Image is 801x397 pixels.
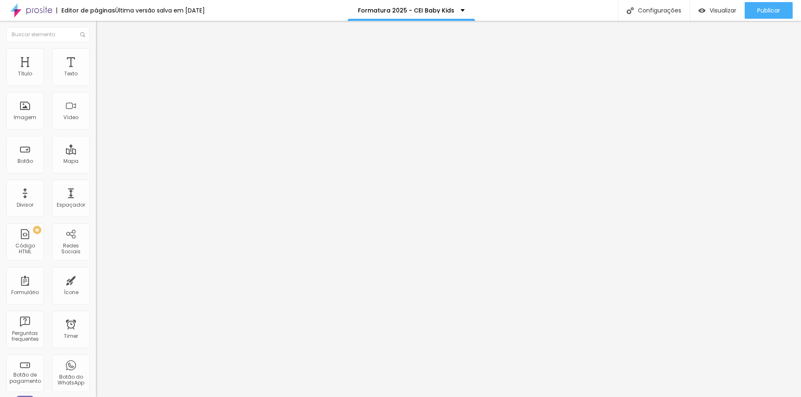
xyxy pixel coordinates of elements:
div: Botão [18,158,33,164]
div: Divisor [17,202,33,208]
div: Última versão salva em [DATE] [115,7,205,13]
div: Código HTML [8,243,41,255]
div: Editor de páginas [56,7,115,13]
div: Formulário [11,290,39,295]
div: Timer [64,333,78,339]
button: Publicar [745,2,793,19]
div: Botão do WhatsApp [54,374,87,386]
img: Icone [80,32,85,37]
span: Visualizar [710,7,736,14]
div: Imagem [14,115,36,120]
button: Visualizar [690,2,745,19]
img: view-1.svg [698,7,705,14]
iframe: Editor [96,21,801,397]
div: Redes Sociais [54,243,87,255]
span: Publicar [757,7,780,14]
div: Vídeo [63,115,78,120]
div: Texto [64,71,78,77]
div: Botão de pagamento [8,372,41,384]
div: Ícone [64,290,78,295]
input: Buscar elemento [6,27,90,42]
div: Mapa [63,158,78,164]
p: Formatura 2025 - CEI Baby Kids [358,7,454,13]
div: Título [18,71,32,77]
div: Perguntas frequentes [8,330,41,342]
div: Espaçador [57,202,85,208]
img: Icone [627,7,634,14]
